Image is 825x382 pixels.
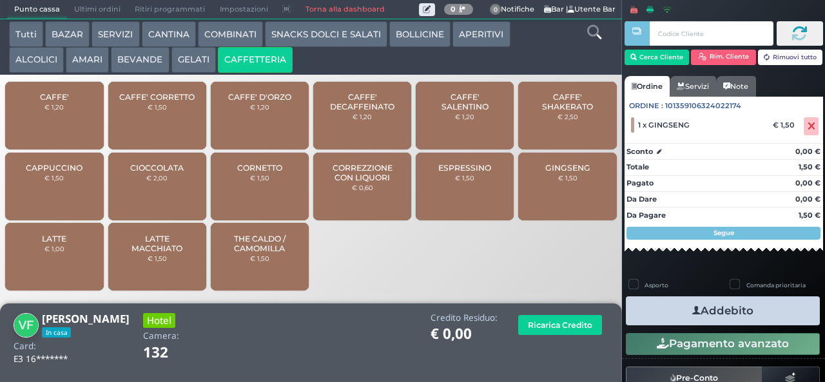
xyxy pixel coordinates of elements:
h3: Hotel [143,313,175,328]
span: Ordine : [629,100,663,111]
h1: 132 [143,345,204,361]
img: Vincenzo Fumai [14,313,39,338]
strong: 1,50 € [799,211,820,220]
button: Cerca Cliente [625,50,690,65]
strong: Segue [713,229,734,237]
a: Servizi [670,76,716,97]
small: € 1,50 [455,174,474,182]
span: 1 x GINGSENG [638,120,690,129]
button: COMBINATI [198,21,263,47]
span: 101359106324022174 [665,100,741,111]
button: CANTINA [142,21,196,47]
small: € 1,50 [44,174,64,182]
span: Punto cassa [7,1,67,19]
h4: Camera: [143,331,179,341]
button: CAFFETTERIA [218,47,293,73]
h1: € 0,00 [431,326,498,342]
strong: Sconto [626,146,653,157]
strong: Pagato [626,178,654,187]
button: Ricarica Credito [518,315,602,335]
span: Ultimi ordini [67,1,128,19]
button: GELATI [171,47,216,73]
small: € 1,20 [44,103,64,111]
span: LATTE MACCHIATO [119,234,195,253]
span: ESPRESSINO [438,163,491,173]
label: Comanda prioritaria [746,281,806,289]
strong: Da Pagare [626,211,666,220]
b: [PERSON_NAME] [42,311,130,326]
button: BEVANDE [111,47,169,73]
button: Tutti [9,21,43,47]
button: SNACKS DOLCI E SALATI [265,21,387,47]
strong: 0,00 € [795,195,820,204]
strong: 1,50 € [799,162,820,171]
span: In casa [42,327,71,338]
span: THE CALDO / CAMOMILLA [222,234,298,253]
small: € 1,00 [44,245,64,253]
small: € 1,20 [353,113,372,120]
small: € 1,20 [250,103,269,111]
small: € 1,50 [148,103,167,111]
button: Rim. Cliente [691,50,756,65]
span: 0 [490,4,501,15]
button: Addebito [626,296,820,325]
button: BOLLICINE [389,21,451,47]
h4: Credito Residuo: [431,313,498,323]
button: Pagamento avanzato [626,333,820,355]
small: € 0,60 [352,184,373,191]
span: CAFFE' DECAFFEINATO [324,92,401,111]
span: GINGSENG [545,163,590,173]
span: CAFFE' SHAKERATO [529,92,606,111]
small: € 1,50 [250,254,269,262]
span: CAFFE' CORRETTO [119,92,195,102]
span: CAFFE' SALENTINO [427,92,503,111]
a: Note [716,76,755,97]
input: Codice Cliente [650,21,773,46]
strong: 0,00 € [795,178,820,187]
small: € 2,00 [146,174,168,182]
small: € 1,50 [558,174,577,182]
strong: Totale [626,162,649,171]
span: CAFFE' [40,92,69,102]
small: € 1,50 [148,254,167,262]
small: € 1,20 [455,113,474,120]
strong: Da Dare [626,195,657,204]
a: Ordine [625,76,670,97]
button: APERITIVI [452,21,510,47]
span: CAPPUCCINO [26,163,82,173]
small: € 1,50 [250,174,269,182]
button: ALCOLICI [9,47,64,73]
strong: 0,00 € [795,147,820,156]
button: AMARI [66,47,109,73]
span: CIOCCOLATA [130,163,184,173]
button: SERVIZI [92,21,139,47]
button: Rimuovi tutto [758,50,823,65]
label: Asporto [645,281,668,289]
span: CAFFE' D'ORZO [228,92,291,102]
b: 0 [451,5,456,14]
span: CORNETTO [237,163,282,173]
span: CORREZZIONE CON LIQUORI [324,163,401,182]
div: € 1,50 [771,120,801,129]
button: BAZAR [45,21,90,47]
span: Ritiri programmati [128,1,212,19]
small: € 2,50 [558,113,578,120]
h4: Card: [14,341,36,351]
span: Impostazioni [213,1,275,19]
a: Torna alla dashboard [298,1,391,19]
span: LATTE [42,234,66,244]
